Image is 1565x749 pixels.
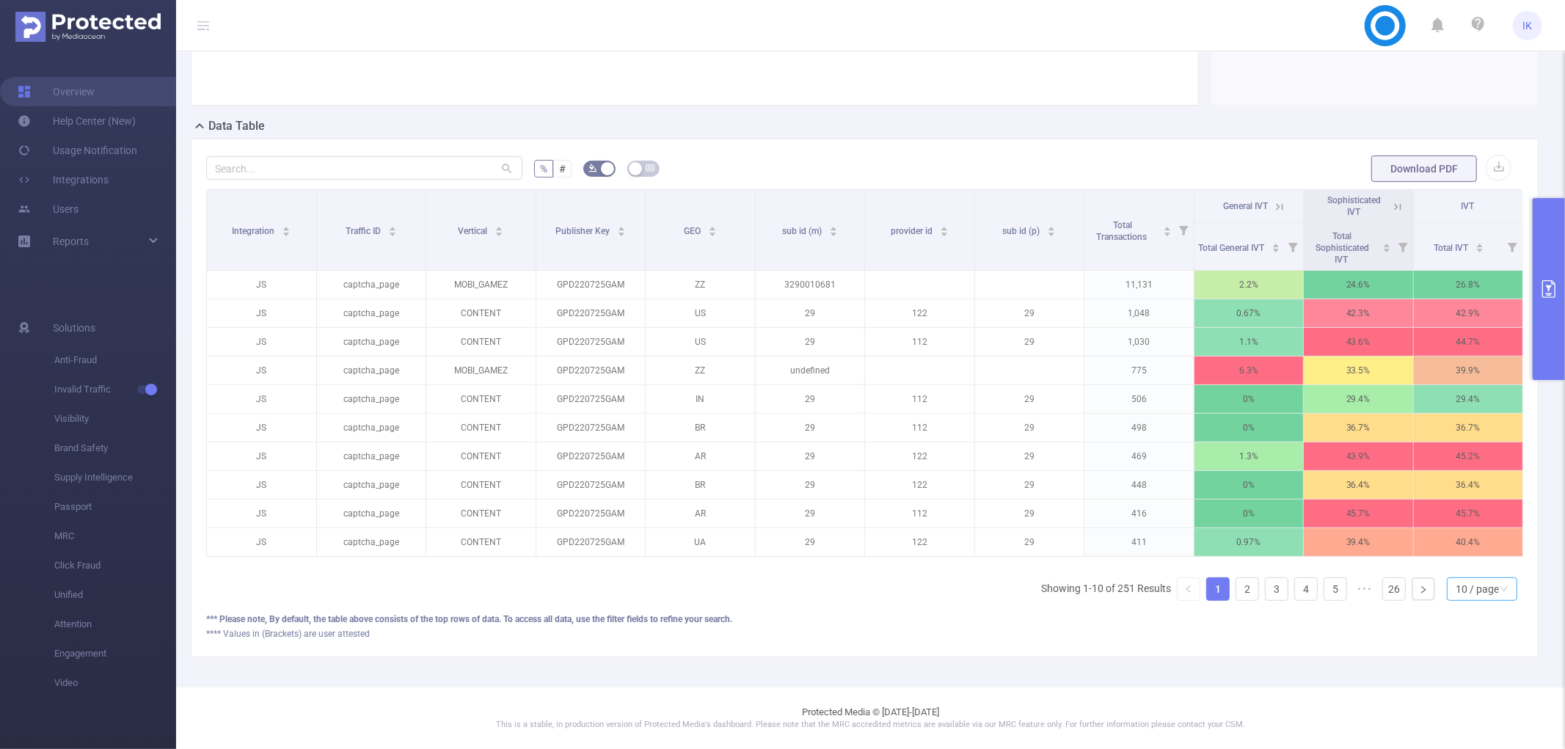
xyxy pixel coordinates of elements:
[1184,585,1193,593] i: icon: left
[1194,299,1304,327] p: 0.67%
[54,522,176,551] span: MRC
[756,328,865,356] p: 29
[1383,578,1405,600] a: 26
[495,230,503,235] i: icon: caret-down
[1266,578,1288,600] a: 3
[1265,577,1288,601] li: 3
[206,613,1523,626] div: *** Please note, By default, the table above consists of the top rows of data. To access all data...
[1304,299,1413,327] p: 42.3%
[708,224,716,229] i: icon: caret-up
[756,385,865,413] p: 29
[317,442,426,470] p: captcha_page
[1084,328,1194,356] p: 1,030
[646,414,755,442] p: BR
[1500,585,1509,595] i: icon: down
[54,668,176,698] span: Video
[756,500,865,527] p: 29
[426,414,536,442] p: CONTENT
[426,500,536,527] p: CONTENT
[317,471,426,499] p: captcha_page
[1047,224,1056,233] div: Sort
[206,156,522,180] input: Search...
[536,414,646,442] p: GPD220725GAM
[1041,577,1171,601] li: Showing 1-10 of 251 Results
[15,12,161,42] img: Protected Media
[1434,243,1470,253] span: Total IVT
[829,230,837,235] i: icon: caret-down
[646,164,654,172] i: icon: table
[53,227,89,256] a: Reports
[975,414,1084,442] p: 29
[1084,414,1194,442] p: 498
[54,346,176,375] span: Anti-Fraud
[1414,528,1523,556] p: 40.4%
[1194,528,1304,556] p: 0.97%
[1371,156,1477,182] button: Download PDF
[975,328,1084,356] p: 29
[207,442,316,470] p: JS
[18,165,109,194] a: Integrations
[426,328,536,356] p: CONTENT
[207,385,316,413] p: JS
[18,106,136,136] a: Help Center (New)
[426,271,536,299] p: MOBI_GAMEZ
[1163,224,1172,233] div: Sort
[53,235,89,247] span: Reports
[1304,357,1413,384] p: 33.5%
[282,230,291,235] i: icon: caret-down
[426,528,536,556] p: CONTENT
[829,224,837,229] i: icon: caret-up
[1084,299,1194,327] p: 1,048
[1382,246,1390,251] i: icon: caret-down
[1084,500,1194,527] p: 416
[1502,223,1522,270] i: Filter menu
[1382,241,1391,250] div: Sort
[1414,385,1523,413] p: 29.4%
[865,299,974,327] p: 122
[975,385,1084,413] p: 29
[536,500,646,527] p: GPD220725GAM
[54,434,176,463] span: Brand Safety
[1412,577,1435,601] li: Next Page
[1324,578,1346,600] a: 5
[940,230,948,235] i: icon: caret-down
[865,328,974,356] p: 112
[1414,471,1523,499] p: 36.4%
[1475,241,1484,250] div: Sort
[617,224,625,229] i: icon: caret-up
[1304,528,1413,556] p: 39.4%
[426,442,536,470] p: CONTENT
[536,357,646,384] p: GPD220725GAM
[317,500,426,527] p: captcha_page
[1414,357,1523,384] p: 39.9%
[756,528,865,556] p: 29
[865,471,974,499] p: 122
[1236,578,1258,600] a: 2
[317,328,426,356] p: captcha_page
[54,375,176,404] span: Invalid Traffic
[782,226,824,236] span: sub id (m)
[207,528,316,556] p: JS
[388,224,396,229] i: icon: caret-up
[207,328,316,356] p: JS
[1206,577,1230,601] li: 1
[1414,500,1523,527] p: 45.7%
[646,328,755,356] p: US
[1194,442,1304,470] p: 1.3%
[756,414,865,442] p: 29
[1194,328,1304,356] p: 1.1%
[891,226,935,236] span: provider id
[1173,190,1194,270] i: Filter menu
[1002,226,1042,236] span: sub id (p)
[317,528,426,556] p: captcha_page
[1414,271,1523,299] p: 26.8%
[536,271,646,299] p: GPD220725GAM
[1523,11,1533,40] span: IK
[975,528,1084,556] p: 29
[1414,328,1523,356] p: 44.7%
[1462,201,1475,211] span: IVT
[1304,271,1413,299] p: 24.6%
[54,610,176,639] span: Attention
[426,299,536,327] p: CONTENT
[975,500,1084,527] p: 29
